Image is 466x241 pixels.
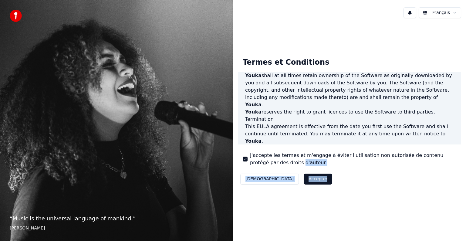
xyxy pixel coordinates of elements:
p: reserves the right to grant licences to use the Software to third parties. [245,108,454,116]
h3: Termination [245,116,454,123]
div: Termes et Conditions [238,53,334,72]
label: J'accepte les termes et m'engage à éviter l'utilisation non autorisée de contenu protégé par des ... [250,152,456,166]
img: youka [10,10,22,22]
p: This EULA agreement is effective from the date you first use the Software and shall continue unti... [245,123,454,145]
span: Youka [245,109,262,115]
footer: [PERSON_NAME] [10,225,223,231]
span: Youka [245,138,262,144]
p: “ Music is the universal language of mankind. ” [10,214,223,223]
span: Youka [245,73,262,78]
p: shall at all times retain ownership of the Software as originally downloaded by you and all subse... [245,72,454,108]
button: Accepter [304,174,332,185]
button: [DEMOGRAPHIC_DATA] [240,174,299,185]
span: Youka [245,102,262,107]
